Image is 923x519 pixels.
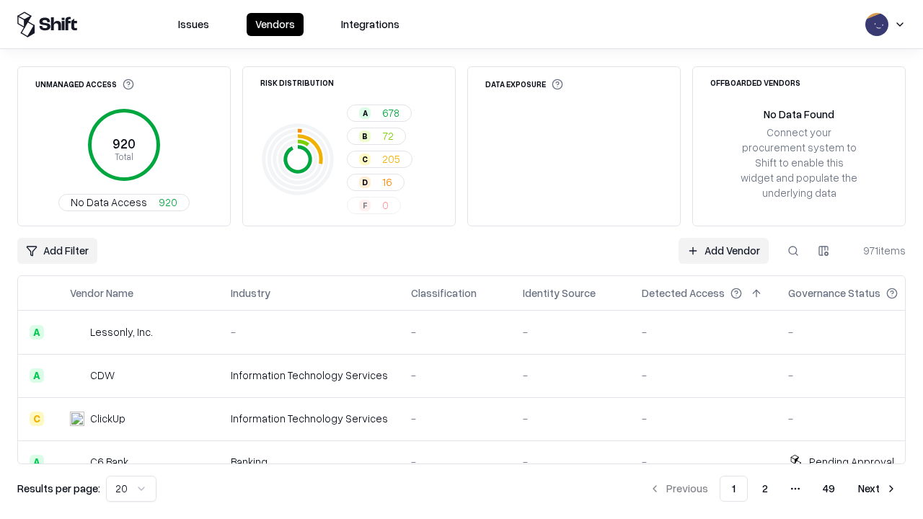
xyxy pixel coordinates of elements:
div: - [523,411,619,426]
div: CDW [90,368,115,383]
nav: pagination [640,476,906,502]
div: - [411,411,500,426]
div: Banking [231,454,388,469]
img: C6 Bank [70,455,84,469]
div: 971 items [848,243,906,258]
button: No Data Access920 [58,194,190,211]
span: No Data Access [71,195,147,210]
span: 72 [382,128,394,143]
div: - [411,454,500,469]
div: - [642,411,765,426]
button: C205 [347,151,412,168]
p: Results per page: [17,481,100,496]
button: Add Filter [17,238,97,264]
span: 205 [382,151,400,167]
div: D [359,177,371,188]
div: Unmanaged Access [35,79,134,90]
button: Vendors [247,13,304,36]
div: - [788,324,921,340]
div: Information Technology Services [231,411,388,426]
div: A [359,107,371,119]
button: B72 [347,128,406,145]
span: 678 [382,105,399,120]
span: 16 [382,174,392,190]
div: - [231,324,388,340]
button: Integrations [332,13,408,36]
button: A678 [347,105,412,122]
div: Classification [411,285,477,301]
button: D16 [347,174,405,191]
div: Connect your procurement system to Shift to enable this widget and populate the underlying data [739,125,859,201]
div: Data Exposure [485,79,563,90]
div: C6 Bank [90,454,128,469]
div: - [411,368,500,383]
img: CDW [70,368,84,383]
div: - [642,454,765,469]
div: - [523,368,619,383]
div: ClickUp [90,411,125,426]
button: Next [849,476,906,502]
div: C [359,154,371,165]
div: - [788,368,921,383]
div: Lessonly, Inc. [90,324,153,340]
div: C [30,412,44,426]
div: Detected Access [642,285,725,301]
button: Issues [169,13,218,36]
div: A [30,455,44,469]
div: - [642,368,765,383]
div: Industry [231,285,270,301]
div: A [30,368,44,383]
div: - [642,324,765,340]
a: Add Vendor [679,238,769,264]
div: - [788,411,921,426]
span: 920 [159,195,177,210]
img: Lessonly, Inc. [70,325,84,340]
tspan: 920 [112,136,136,151]
button: 2 [751,476,780,502]
div: Vendor Name [70,285,133,301]
div: Offboarded Vendors [710,79,800,86]
div: - [411,324,500,340]
div: A [30,325,44,340]
div: B [359,130,371,142]
div: Pending Approval [809,454,894,469]
div: Identity Source [523,285,596,301]
div: Risk Distribution [260,79,334,86]
button: 1 [720,476,748,502]
div: Governance Status [788,285,880,301]
div: No Data Found [764,107,834,122]
div: Information Technology Services [231,368,388,383]
button: 49 [811,476,847,502]
div: - [523,324,619,340]
div: - [523,454,619,469]
tspan: Total [115,151,133,162]
img: ClickUp [70,412,84,426]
